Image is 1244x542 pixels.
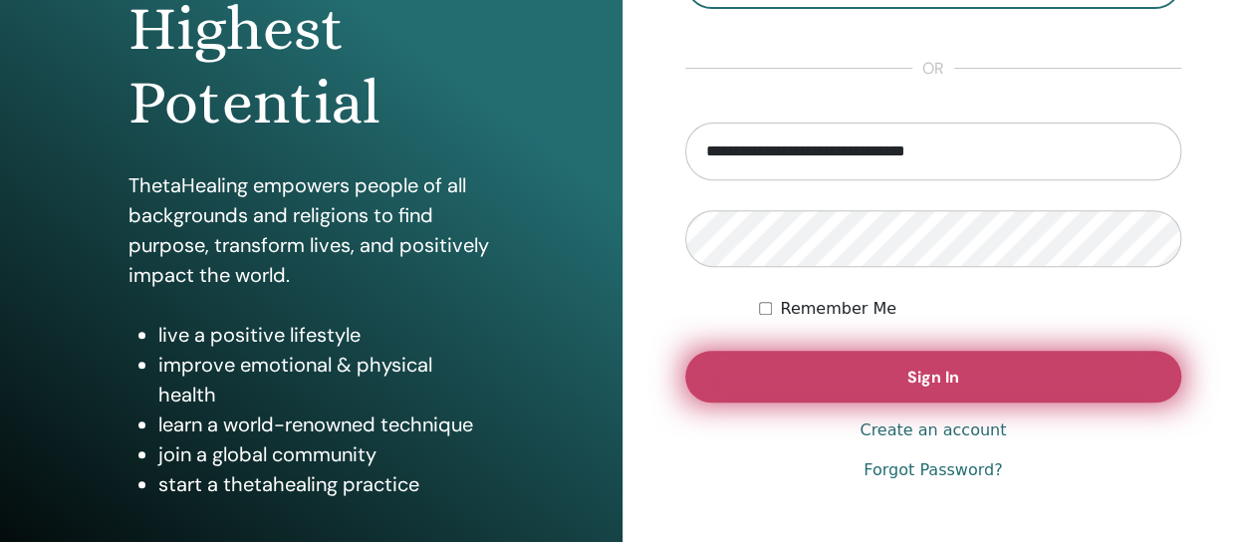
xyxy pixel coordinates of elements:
button: Sign In [685,351,1182,403]
a: Create an account [860,418,1006,442]
li: join a global community [158,439,493,469]
span: or [912,57,954,81]
span: Sign In [907,367,959,388]
li: live a positive lifestyle [158,320,493,350]
li: learn a world-renowned technique [158,409,493,439]
a: Forgot Password? [864,458,1002,482]
li: start a thetahealing practice [158,469,493,499]
li: improve emotional & physical health [158,350,493,409]
label: Remember Me [780,297,896,321]
p: ThetaHealing empowers people of all backgrounds and religions to find purpose, transform lives, a... [128,170,493,290]
div: Keep me authenticated indefinitely or until I manually logout [759,297,1181,321]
